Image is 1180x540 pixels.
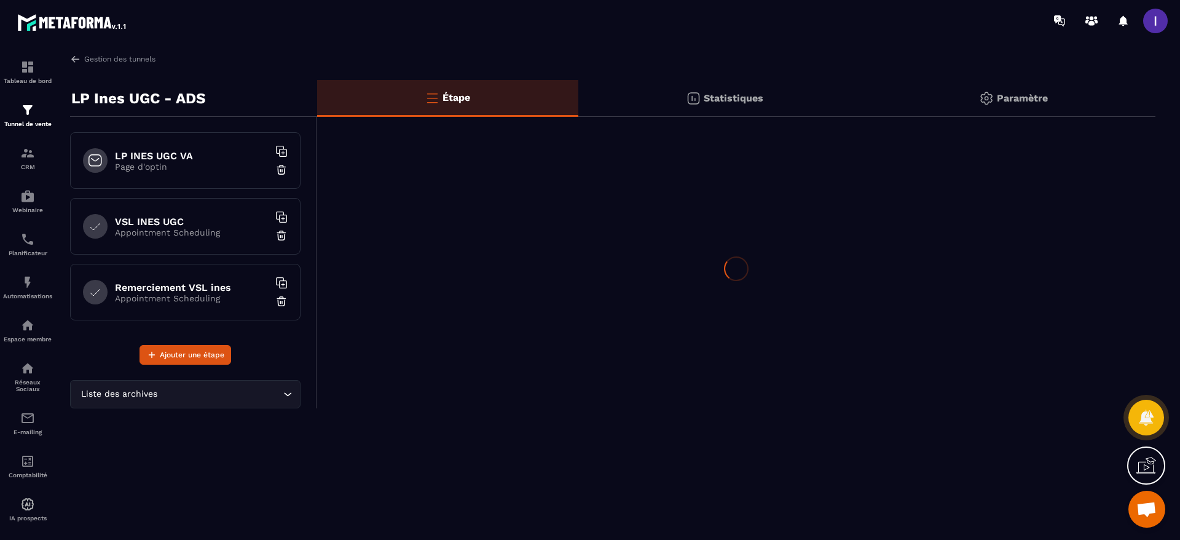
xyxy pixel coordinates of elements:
[3,379,52,392] p: Réseaux Sociaux
[997,92,1048,104] p: Paramètre
[20,411,35,426] img: email
[3,309,52,352] a: automationsautomationsEspace membre
[20,103,35,117] img: formation
[20,232,35,247] img: scheduler
[3,77,52,84] p: Tableau de bord
[160,387,280,401] input: Search for option
[3,121,52,127] p: Tunnel de vente
[20,497,35,512] img: automations
[275,164,288,176] img: trash
[1128,491,1165,528] a: Ouvrir le chat
[20,189,35,204] img: automations
[160,349,224,361] span: Ajouter une étape
[78,387,160,401] span: Liste des archives
[3,352,52,402] a: social-networksocial-networkRéseaux Sociaux
[115,228,269,237] p: Appointment Scheduling
[17,11,128,33] img: logo
[3,336,52,343] p: Espace membre
[70,54,81,65] img: arrow
[115,282,269,293] h6: Remerciement VSL ines
[20,318,35,333] img: automations
[20,60,35,74] img: formation
[20,146,35,161] img: formation
[686,91,701,106] img: stats.20deebd0.svg
[3,515,52,522] p: IA prospects
[3,223,52,266] a: schedulerschedulerPlanificateur
[115,293,269,303] p: Appointment Scheduling
[442,92,470,103] p: Étape
[140,345,231,365] button: Ajouter une étape
[115,162,269,172] p: Page d'optin
[275,295,288,308] img: trash
[70,54,155,65] a: Gestion des tunnels
[3,293,52,300] p: Automatisations
[3,266,52,309] a: automationsautomationsAutomatisations
[3,164,52,170] p: CRM
[115,216,269,228] h6: VSL INES UGC
[20,361,35,376] img: social-network
[70,380,301,408] div: Search for option
[3,50,52,93] a: formationformationTableau de bord
[3,429,52,435] p: E-mailing
[3,207,52,213] p: Webinaire
[20,275,35,290] img: automations
[3,445,52,488] a: accountantaccountantComptabilité
[3,180,52,223] a: automationsautomationsWebinaire
[425,90,439,105] img: bars-o.4a397970.svg
[3,472,52,478] p: Comptabilité
[3,250,52,256] p: Planificateur
[3,402,52,445] a: emailemailE-mailing
[3,137,52,180] a: formationformationCRM
[20,454,35,469] img: accountant
[71,86,205,111] p: LP Ines UGC - ADS
[3,93,52,137] a: formationformationTunnel de vente
[704,92,763,104] p: Statistiques
[275,229,288,242] img: trash
[979,91,994,106] img: setting-gr.5f69749f.svg
[115,150,269,162] h6: LP INES UGC VA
